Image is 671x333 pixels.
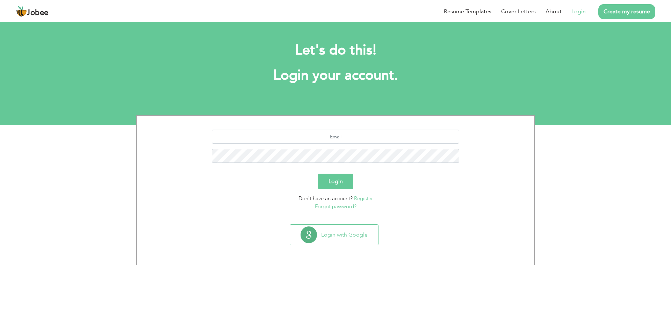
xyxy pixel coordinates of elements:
button: Login with Google [290,225,378,245]
button: Login [318,174,353,189]
h2: Let's do this! [147,41,524,59]
a: About [546,7,562,16]
a: Cover Letters [501,7,536,16]
a: Forgot password? [315,203,356,210]
h1: Login your account. [147,66,524,85]
a: Jobee [16,6,49,17]
img: jobee.io [16,6,27,17]
a: Register [354,195,373,202]
input: Email [212,130,460,144]
a: Resume Templates [444,7,491,16]
span: Jobee [27,9,49,17]
span: Don't have an account? [298,195,353,202]
a: Create my resume [598,4,655,19]
a: Login [571,7,586,16]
